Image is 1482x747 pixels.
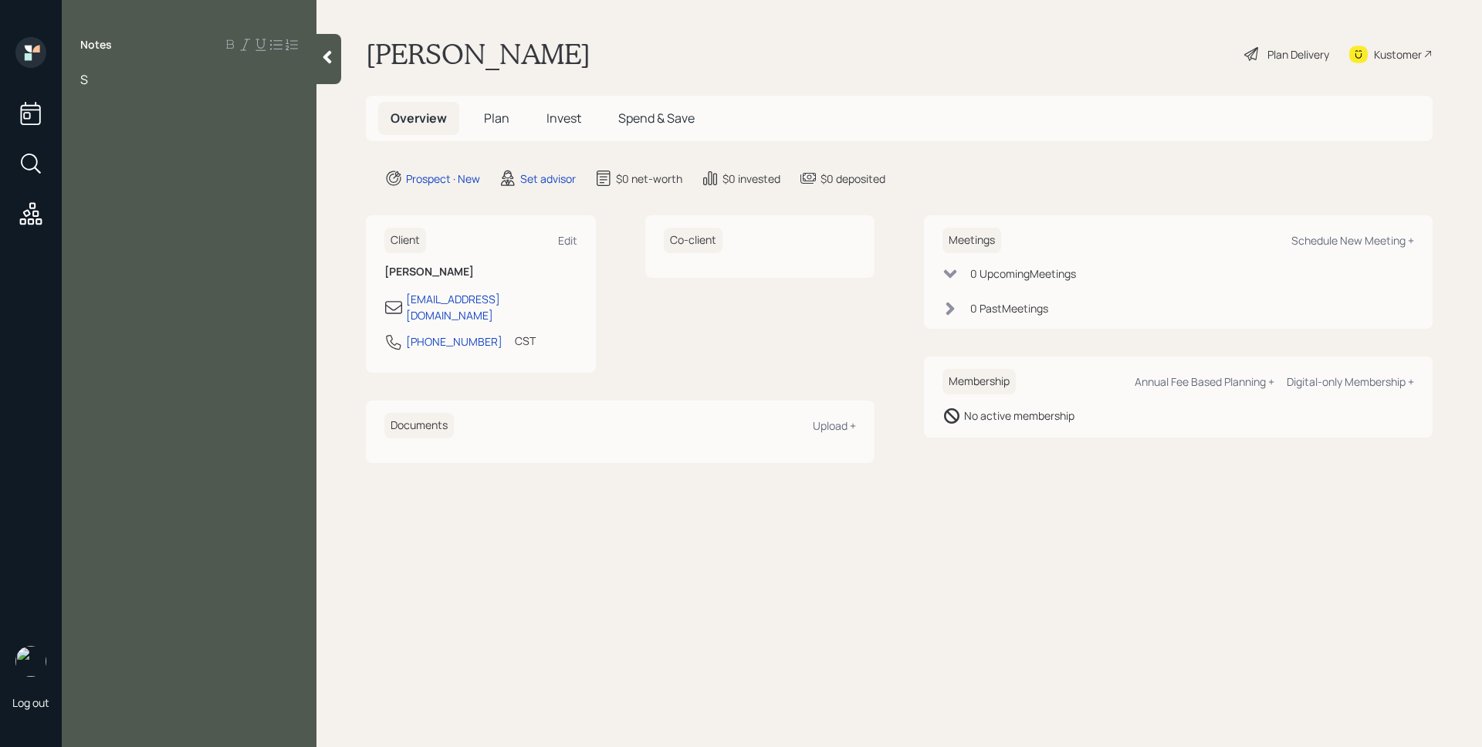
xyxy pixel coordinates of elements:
[618,110,695,127] span: Spend & Save
[1291,233,1414,248] div: Schedule New Meeting +
[384,413,454,438] h6: Documents
[1374,46,1422,63] div: Kustomer
[384,228,426,253] h6: Client
[515,333,536,349] div: CST
[722,171,780,187] div: $0 invested
[1135,374,1274,389] div: Annual Fee Based Planning +
[15,646,46,677] img: james-distasi-headshot.png
[80,71,88,88] span: S
[970,265,1076,282] div: 0 Upcoming Meeting s
[406,333,502,350] div: [PHONE_NUMBER]
[821,171,885,187] div: $0 deposited
[813,418,856,433] div: Upload +
[970,300,1048,316] div: 0 Past Meeting s
[12,695,49,710] div: Log out
[942,369,1016,394] h6: Membership
[616,171,682,187] div: $0 net-worth
[366,37,590,71] h1: [PERSON_NAME]
[484,110,509,127] span: Plan
[942,228,1001,253] h6: Meetings
[664,228,722,253] h6: Co-client
[1267,46,1329,63] div: Plan Delivery
[546,110,581,127] span: Invest
[406,291,577,323] div: [EMAIL_ADDRESS][DOMAIN_NAME]
[964,407,1074,424] div: No active membership
[1287,374,1414,389] div: Digital-only Membership +
[558,233,577,248] div: Edit
[520,171,576,187] div: Set advisor
[384,265,577,279] h6: [PERSON_NAME]
[80,37,112,52] label: Notes
[391,110,447,127] span: Overview
[406,171,480,187] div: Prospect · New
